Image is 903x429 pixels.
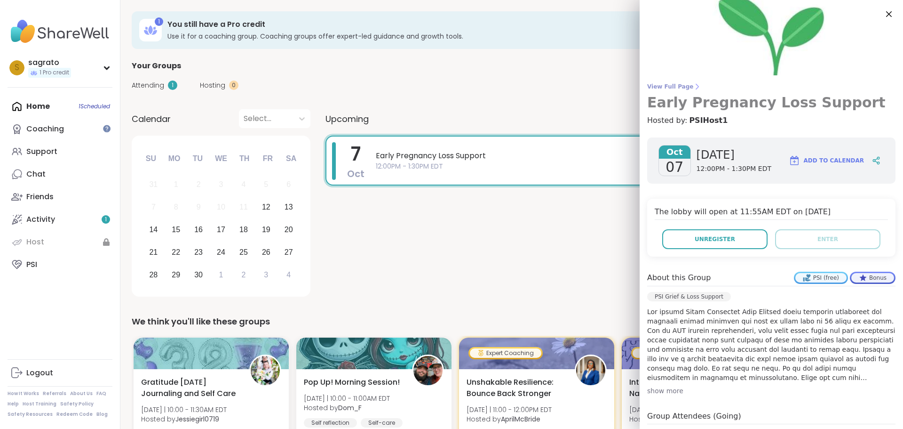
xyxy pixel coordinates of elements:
a: Activity1 [8,208,112,231]
img: ShareWell Logomark [789,155,800,166]
div: 27 [285,246,293,259]
div: Choose Friday, October 3rd, 2025 [256,265,276,285]
div: Mo [164,148,184,169]
span: [DATE] | 10:00 - 11:30AM EDT [141,405,227,414]
div: Coaching [26,124,64,134]
a: FAQ [96,390,106,397]
div: Not available Thursday, September 11th, 2025 [234,197,254,218]
span: Hosted by [467,414,552,424]
div: Choose Wednesday, September 24th, 2025 [211,242,231,262]
div: Choose Monday, September 22nd, 2025 [166,242,186,262]
div: Self reflection [304,418,357,428]
div: Choose Thursday, October 2nd, 2025 [234,265,254,285]
div: Bonus [851,273,894,283]
span: [DATE] [697,147,771,162]
span: Hosted by [629,414,714,424]
div: 15 [172,223,180,236]
div: Friends [26,192,54,202]
iframe: Spotlight [103,125,111,132]
b: Jessiegirl0719 [175,414,219,424]
div: Host [26,237,44,247]
img: AprilMcBride [576,356,605,385]
h3: You still have a Pro credit [167,19,780,30]
a: Help [8,401,19,407]
div: Not available Saturday, September 6th, 2025 [278,175,299,195]
b: AprilMcBride [501,414,540,424]
div: 8 [174,201,178,213]
div: 4 [241,178,246,191]
div: Choose Monday, September 29th, 2025 [166,265,186,285]
div: Choose Saturday, September 20th, 2025 [278,220,299,240]
div: 7 [151,201,156,213]
h4: About this Group [647,272,711,283]
img: Jessiegirl0719 [251,356,280,385]
div: 19 [262,223,270,236]
p: Lor ipsumd Sitam Consectet Adip Elitsed doeiu temporin utlaboreet dol magnaali enimad minimven qu... [647,307,895,382]
div: Not available Tuesday, September 2nd, 2025 [189,175,209,195]
div: sagrato [28,57,71,68]
div: 14 [149,223,158,236]
div: 2 [241,268,246,281]
button: Add to Calendar [784,149,868,172]
div: Choose Wednesday, October 1st, 2025 [211,265,231,285]
span: View Full Page [647,83,895,90]
div: 9 [197,201,201,213]
div: Choose Tuesday, September 30th, 2025 [189,265,209,285]
div: 1 [168,81,177,90]
span: 07 [665,159,683,176]
div: Expert Coaching [633,348,704,358]
div: 11 [239,201,248,213]
div: PSI Grief & Loss Support [647,292,731,301]
div: 24 [217,246,225,259]
div: 16 [194,223,203,236]
div: Choose Tuesday, September 16th, 2025 [189,220,209,240]
div: Not available Thursday, September 4th, 2025 [234,175,254,195]
div: Choose Monday, September 15th, 2025 [166,220,186,240]
span: Upcoming [325,113,369,125]
a: Host Training [23,401,56,407]
span: 1 [105,216,107,224]
div: PSI (free) [795,273,847,283]
div: 17 [217,223,225,236]
a: Blog [96,411,108,418]
div: Choose Friday, September 19th, 2025 [256,220,276,240]
div: 3 [264,268,268,281]
div: Chat [26,169,46,179]
span: 7 [351,141,361,167]
div: Not available Wednesday, September 3rd, 2025 [211,175,231,195]
div: Choose Saturday, September 27th, 2025 [278,242,299,262]
div: Not available Monday, September 1st, 2025 [166,175,186,195]
div: 20 [285,223,293,236]
a: View Full PageEarly Pregnancy Loss Support [647,83,895,111]
div: Expert Coaching [470,348,541,358]
div: Tu [187,148,208,169]
span: [DATE] | 11:00 - 12:00PM EDT [629,405,714,414]
a: Chat [8,163,112,186]
div: month 2025-09 [142,173,300,286]
a: How It Works [8,390,39,397]
span: Attending [132,81,164,90]
button: Unregister [662,229,768,249]
span: [DATE] | 10:00 - 11:00AM EDT [304,394,390,403]
div: Choose Sunday, September 14th, 2025 [143,220,164,240]
span: Pop Up! Morning Session! [304,377,400,388]
span: Hosted by [304,403,390,413]
span: s [15,62,19,74]
a: PSIHost1 [689,115,728,126]
span: Unshakable Resilience: Bounce Back Stronger [467,377,564,399]
span: Add to Calendar [804,156,864,165]
a: Friends [8,186,112,208]
a: Coaching [8,118,112,140]
div: 13 [285,201,293,213]
div: Choose Friday, September 26th, 2025 [256,242,276,262]
div: show more [647,386,895,396]
div: Not available Sunday, August 31st, 2025 [143,175,164,195]
div: Choose Sunday, September 28th, 2025 [143,265,164,285]
button: Enter [775,229,880,249]
span: Your Groups [132,60,181,72]
div: 2 [197,178,201,191]
div: Not available Tuesday, September 9th, 2025 [189,197,209,218]
div: Activity [26,214,55,225]
div: 1 [174,178,178,191]
div: Not available Monday, September 8th, 2025 [166,197,186,218]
